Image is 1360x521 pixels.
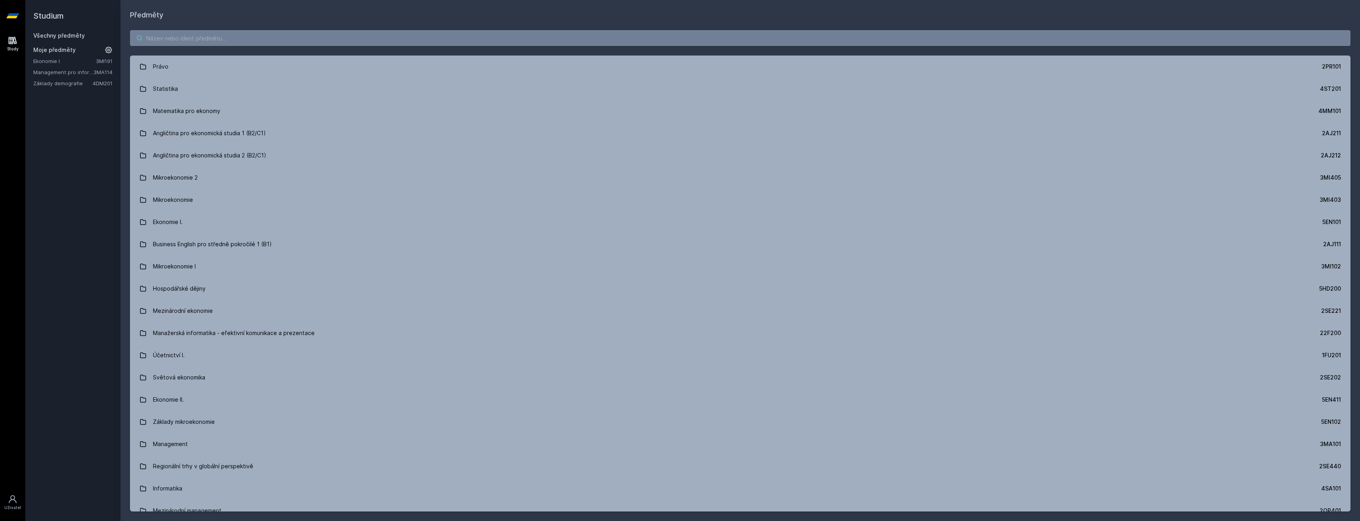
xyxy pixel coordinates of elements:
[130,322,1350,344] a: Manažerská informatika - efektivní komunikace a prezentace 22F200
[1322,63,1341,71] div: 2PR101
[1323,240,1341,248] div: 2AJ111
[153,458,253,474] div: Regionální trhy v globální perspektivě
[2,32,24,56] a: Study
[130,144,1350,167] a: Angličtina pro ekonomická studia 2 (B2/C1) 2AJ212
[1321,151,1341,159] div: 2AJ212
[153,170,198,186] div: Mikroekonomie 2
[1320,374,1341,381] div: 2SE202
[130,100,1350,122] a: Matematika pro ekonomy 4MM101
[93,80,113,86] a: 4DM201
[153,392,184,408] div: Ekonomie II.
[153,303,213,319] div: Mezinárodní ekonomie
[1321,418,1341,426] div: 5EN102
[96,58,113,64] a: 3MI191
[130,30,1350,46] input: Název nebo ident předmětu…
[153,370,205,385] div: Světová ekonomika
[1321,262,1341,270] div: 3MI102
[94,69,113,75] a: 3MA114
[1318,107,1341,115] div: 4MM101
[2,490,24,515] a: Uživatel
[1322,218,1341,226] div: 5EN101
[130,122,1350,144] a: Angličtina pro ekonomická studia 1 (B2/C1) 2AJ211
[153,325,315,341] div: Manažerská informatika - efektivní komunikace a prezentace
[1319,285,1341,293] div: 5HD200
[1320,329,1341,337] div: 22F200
[1320,174,1341,182] div: 3MI405
[153,503,222,519] div: Mezinárodní management
[1320,196,1341,204] div: 3MI403
[7,46,19,52] div: Study
[130,366,1350,389] a: Světová ekonomika 2SE202
[130,56,1350,78] a: Právo 2PR101
[1322,396,1341,404] div: 5EN411
[33,32,85,39] a: Všechny předměty
[153,103,220,119] div: Matematika pro ekonomy
[130,389,1350,411] a: Ekonomie II. 5EN411
[1320,440,1341,448] div: 3MA101
[153,259,196,274] div: Mikroekonomie I
[153,147,266,163] div: Angličtina pro ekonomická studia 2 (B2/C1)
[33,79,93,87] a: Základy demografie
[1320,507,1341,515] div: 2OP401
[153,192,193,208] div: Mikroekonomie
[153,125,266,141] div: Angličtina pro ekonomická studia 1 (B2/C1)
[130,78,1350,100] a: Statistika 4ST201
[1322,129,1341,137] div: 2AJ211
[1319,462,1341,470] div: 2SE440
[130,255,1350,278] a: Mikroekonomie I 3MI102
[130,344,1350,366] a: Účetnictví I. 1FU201
[33,68,94,76] a: Management pro informatiky a statistiky
[153,481,182,496] div: Informatika
[130,433,1350,455] a: Management 3MA101
[153,436,188,452] div: Management
[1322,351,1341,359] div: 1FU201
[153,347,185,363] div: Účetnictví I.
[153,414,215,430] div: Základy mikroekonomie
[33,57,96,65] a: Ekonomie I
[153,59,168,75] div: Právo
[33,46,76,54] span: Moje předměty
[153,281,206,297] div: Hospodářské dějiny
[1320,85,1341,93] div: 4ST201
[130,300,1350,322] a: Mezinárodní ekonomie 2SE221
[130,167,1350,189] a: Mikroekonomie 2 3MI405
[1321,485,1341,492] div: 4SA101
[1321,307,1341,315] div: 2SE221
[153,81,178,97] div: Statistika
[130,278,1350,300] a: Hospodářské dějiny 5HD200
[153,214,183,230] div: Ekonomie I.
[130,455,1350,477] a: Regionální trhy v globální perspektivě 2SE440
[4,505,21,511] div: Uživatel
[130,233,1350,255] a: Business English pro středně pokročilé 1 (B1) 2AJ111
[130,411,1350,433] a: Základy mikroekonomie 5EN102
[130,189,1350,211] a: Mikroekonomie 3MI403
[130,10,1350,21] h1: Předměty
[130,211,1350,233] a: Ekonomie I. 5EN101
[153,236,272,252] div: Business English pro středně pokročilé 1 (B1)
[130,477,1350,500] a: Informatika 4SA101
